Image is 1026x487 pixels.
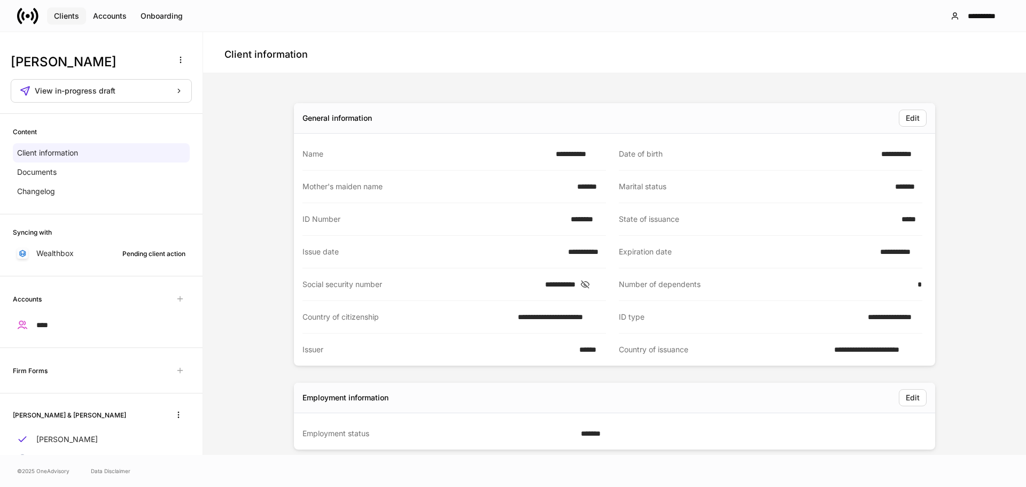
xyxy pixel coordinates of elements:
h3: [PERSON_NAME] [11,53,165,71]
div: State of issuance [619,214,895,225]
span: © 2025 OneAdvisory [17,467,69,475]
span: Unavailable with outstanding requests for information [170,361,190,380]
button: Onboarding [134,7,190,25]
button: Clients [47,7,86,25]
div: Accounts [93,12,127,20]
h6: Syncing with [13,227,52,237]
h6: Accounts [13,294,42,304]
button: Edit [899,110,927,127]
p: Changelog [17,186,55,197]
div: Social security number [302,279,539,290]
div: Edit [906,394,920,401]
div: Employment information [302,392,388,403]
div: Pending client action [122,249,185,259]
p: Wealthbox [36,248,74,259]
a: [PERSON_NAME] [13,449,190,468]
p: Documents [17,167,57,177]
div: Clients [54,12,79,20]
a: Changelog [13,182,190,201]
span: View in-progress draft [35,87,115,95]
div: Mother's maiden name [302,181,571,192]
div: Country of citizenship [302,312,511,322]
h6: Content [13,127,37,137]
h4: Client information [224,48,308,61]
button: View in-progress draft [11,79,192,103]
div: Issue date [302,246,562,257]
button: Edit [899,389,927,406]
h6: Firm Forms [13,366,48,376]
p: [PERSON_NAME] [36,434,98,445]
a: Client information [13,143,190,163]
div: Country of issuance [619,344,828,355]
div: Name [302,149,549,159]
div: Date of birth [619,149,875,159]
div: Marital status [619,181,889,192]
div: ID Number [302,214,564,225]
p: [PERSON_NAME] [36,453,98,464]
div: ID type [619,312,861,322]
div: Expiration date [619,246,874,257]
span: Unavailable with outstanding requests for information [170,289,190,308]
a: Documents [13,163,190,182]
div: Number of dependents [619,279,911,290]
button: Accounts [86,7,134,25]
div: General information [302,113,372,123]
div: Employment status [302,428,574,439]
a: [PERSON_NAME] [13,430,190,449]
p: Client information [17,148,78,158]
a: Data Disclaimer [91,467,130,475]
h6: [PERSON_NAME] & [PERSON_NAME] [13,410,126,420]
div: Edit [906,114,920,122]
a: WealthboxPending client action [13,244,190,263]
div: Onboarding [141,12,183,20]
div: Issuer [302,344,573,355]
